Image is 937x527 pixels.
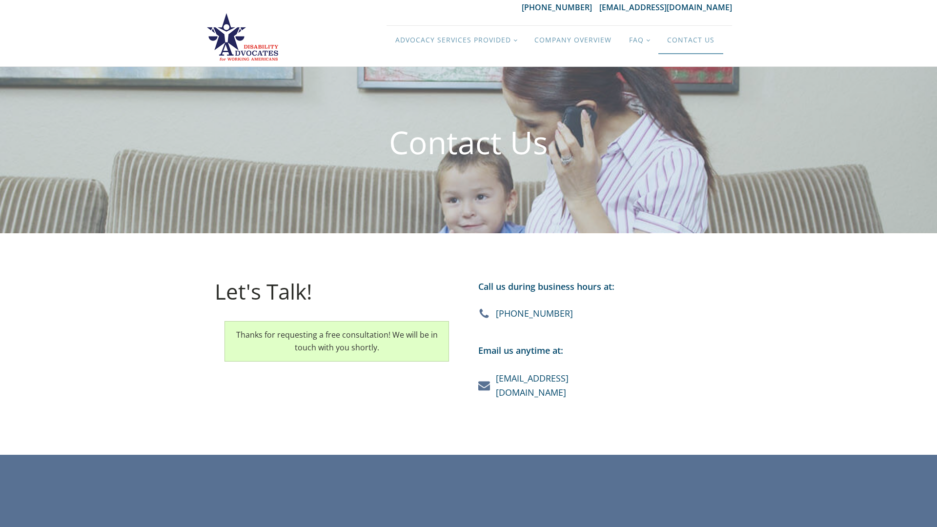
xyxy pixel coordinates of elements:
[478,280,614,308] div: Call us during business hours at:
[620,26,658,54] a: FAQ
[522,2,599,13] a: [PHONE_NUMBER]
[658,26,723,54] a: Contact Us
[496,307,573,320] div: [PHONE_NUMBER]
[215,280,312,303] h1: Let's Talk!
[232,329,441,354] p: Thanks for requesting a free consultation! We will be in touch with you shortly.
[387,26,526,54] a: Advocacy Services Provided
[599,2,732,13] a: [EMAIL_ADDRESS][DOMAIN_NAME]
[478,344,563,372] div: Email us anytime at:
[526,26,620,54] a: Company Overview
[496,371,569,400] a: [EMAIL_ADDRESS][DOMAIN_NAME]
[389,125,548,160] h1: Contact Us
